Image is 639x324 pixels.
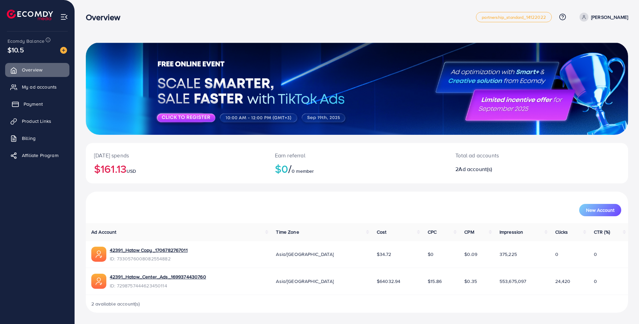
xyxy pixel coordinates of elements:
[91,247,106,262] img: ic-ads-acc.e4c84228.svg
[594,251,597,258] span: 0
[577,13,628,22] a: [PERSON_NAME]
[8,38,44,44] span: Ecomdy Balance
[110,282,206,289] span: ID: 7298757444623450114
[5,80,69,94] a: My ad accounts
[24,101,43,107] span: Payment
[5,97,69,111] a: Payment
[22,152,58,159] span: Affiliate Program
[377,278,400,285] span: $64032.94
[555,229,568,235] span: Clicks
[455,151,575,159] p: Total ad accounts
[377,229,387,235] span: Cost
[91,229,117,235] span: Ad Account
[7,10,53,20] img: logo
[555,278,571,285] span: 24,420
[500,229,523,235] span: Impression
[5,131,69,145] a: Billing
[464,229,474,235] span: CPM
[555,251,558,258] span: 0
[5,63,69,77] a: Overview
[276,251,334,258] span: Asia/[GEOGRAPHIC_DATA]
[86,12,126,22] h3: Overview
[455,166,575,172] h2: 2
[377,251,391,258] span: $34.72
[22,66,42,73] span: Overview
[428,251,434,258] span: $0
[500,251,517,258] span: 375,225
[276,278,334,285] span: Asia/[GEOGRAPHIC_DATA]
[94,151,258,159] p: [DATE] spends
[91,300,140,307] span: 2 available account(s)
[610,293,634,319] iframe: Chat
[91,274,106,289] img: ic-ads-acc.e4c84228.svg
[591,13,628,21] p: [PERSON_NAME]
[275,151,439,159] p: Earn referral
[594,278,597,285] span: 0
[22,118,51,125] span: Product Links
[464,251,477,258] span: $0.09
[110,255,188,262] span: ID: 7330576008082554882
[127,168,136,174] span: USD
[5,114,69,128] a: Product Links
[8,45,24,55] span: $10.5
[60,47,67,54] img: image
[586,208,614,212] span: New Account
[292,168,314,174] span: 0 member
[288,161,292,177] span: /
[276,229,299,235] span: Time Zone
[5,148,69,162] a: Affiliate Program
[464,278,477,285] span: $0.35
[476,12,552,22] a: partnership_standard_14122022
[110,247,188,254] a: 42391_Hataw Copy_1706782767011
[22,135,36,142] span: Billing
[458,165,492,173] span: Ad account(s)
[94,162,258,175] h2: $161.13
[500,278,527,285] span: 553,675,097
[428,229,437,235] span: CPC
[428,278,442,285] span: $15.86
[579,204,621,216] button: New Account
[22,83,57,90] span: My ad accounts
[275,162,439,175] h2: $0
[110,273,206,280] a: 42391_Hataw_Center_Ads_1699374430760
[594,229,610,235] span: CTR (%)
[482,15,546,20] span: partnership_standard_14122022
[60,13,68,21] img: menu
